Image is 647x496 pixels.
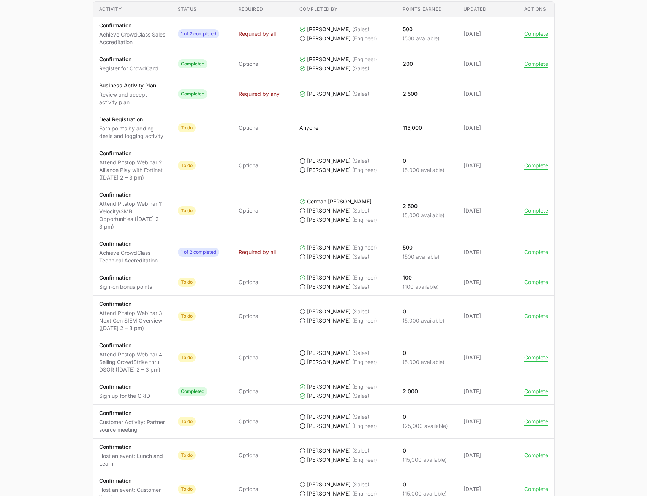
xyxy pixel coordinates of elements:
p: (5,000 available) [403,166,445,174]
span: (Sales) [352,349,369,357]
p: Confirmation [99,300,166,308]
span: [PERSON_NAME] [307,253,351,261]
span: German [PERSON_NAME] [307,198,372,205]
span: [DATE] [463,60,512,68]
span: [DATE] [463,124,512,132]
span: [PERSON_NAME] [307,456,351,464]
p: Deal Registration [99,116,166,123]
p: 2,500 [403,90,418,98]
span: (Sales) [352,253,369,261]
span: Optional [239,124,259,132]
span: [DATE] [463,90,512,98]
p: Confirmation [99,22,166,29]
span: [PERSON_NAME] [307,166,351,174]
span: Optional [239,418,259,425]
span: [PERSON_NAME] [307,383,351,391]
span: (Sales) [352,157,369,165]
span: Required by all [239,30,276,38]
p: (500 available) [403,35,440,42]
span: [PERSON_NAME] [307,65,351,72]
p: Anyone [299,124,318,132]
span: (Sales) [352,283,369,291]
p: Business Activity Plan [99,82,166,89]
span: [PERSON_NAME] [307,274,351,281]
button: Complete [524,354,548,361]
span: Optional [239,485,259,493]
button: Complete [524,279,548,286]
span: (Engineer) [352,422,377,430]
p: 500 [403,25,440,33]
p: 2,500 [403,202,445,210]
p: Confirmation [99,383,150,391]
span: [PERSON_NAME] [307,283,351,291]
span: [DATE] [463,30,512,38]
p: Confirmation [99,191,166,199]
span: [PERSON_NAME] [307,25,351,33]
p: (5,000 available) [403,358,445,366]
span: (Sales) [352,25,369,33]
button: Complete [524,162,548,169]
span: Required by any [239,90,280,98]
span: (Engineer) [352,166,377,174]
p: Earn points by adding deals and logging activity [99,125,166,140]
button: Complete [524,486,548,493]
span: [DATE] [463,207,512,215]
p: 0 [403,157,445,165]
p: Attend Pitstop Webinar 2: Alliance Play with Fortinet ([DATE] 2 – 3 pm) [99,159,166,181]
p: Confirmation [99,443,166,451]
p: 2,000 [403,388,418,395]
span: [PERSON_NAME] [307,481,351,488]
span: (Sales) [352,65,369,72]
p: (100 available) [403,283,439,291]
p: (25,000 available) [403,422,448,430]
button: Complete [524,418,548,425]
span: [PERSON_NAME] [307,413,351,421]
th: Required [233,2,293,17]
span: (Sales) [352,392,369,400]
button: Complete [524,30,548,37]
p: Customer Activity: Partner source meeting [99,418,166,434]
span: [DATE] [463,278,512,286]
span: (Sales) [352,90,369,98]
p: Attend Pitstop Webinar 4: Selling CrowdStrike thru DSOR ([DATE] 2 – 3 pm) [99,351,166,374]
span: [PERSON_NAME] [307,207,351,215]
span: [PERSON_NAME] [307,308,351,315]
th: Actions [518,2,554,17]
span: [DATE] [463,485,512,493]
p: Register for CrowdCard [99,65,158,72]
span: [PERSON_NAME] [307,56,351,63]
p: 0 [403,413,448,421]
span: [PERSON_NAME] [307,244,351,251]
button: Complete [524,388,548,395]
span: (Engineer) [352,274,377,281]
span: (Sales) [352,207,369,215]
th: Activity [93,2,172,17]
span: Required by all [239,248,276,256]
span: [DATE] [463,451,512,459]
span: [DATE] [463,354,512,361]
span: [PERSON_NAME] [307,216,351,224]
p: Confirmation [99,409,166,417]
p: 200 [403,60,413,68]
span: (Sales) [352,447,369,455]
button: Complete [524,249,548,256]
p: 0 [403,308,445,315]
p: (500 available) [403,253,440,261]
p: Achieve CrowdClass Sales Accreditation [99,31,166,46]
span: [PERSON_NAME] [307,35,351,42]
p: (5,000 available) [403,211,445,219]
span: [DATE] [463,162,512,169]
p: Confirmation [99,342,166,349]
span: Optional [239,312,259,320]
span: (Engineer) [352,383,377,391]
span: (Engineer) [352,216,377,224]
span: Optional [239,162,259,169]
p: Confirmation [99,56,158,63]
p: Confirmation [99,477,166,485]
span: [DATE] [463,312,512,320]
th: Status [172,2,233,17]
p: 0 [403,447,447,455]
p: (5,000 available) [403,317,445,324]
span: [DATE] [463,418,512,425]
p: Sign-on bonus points [99,283,152,291]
